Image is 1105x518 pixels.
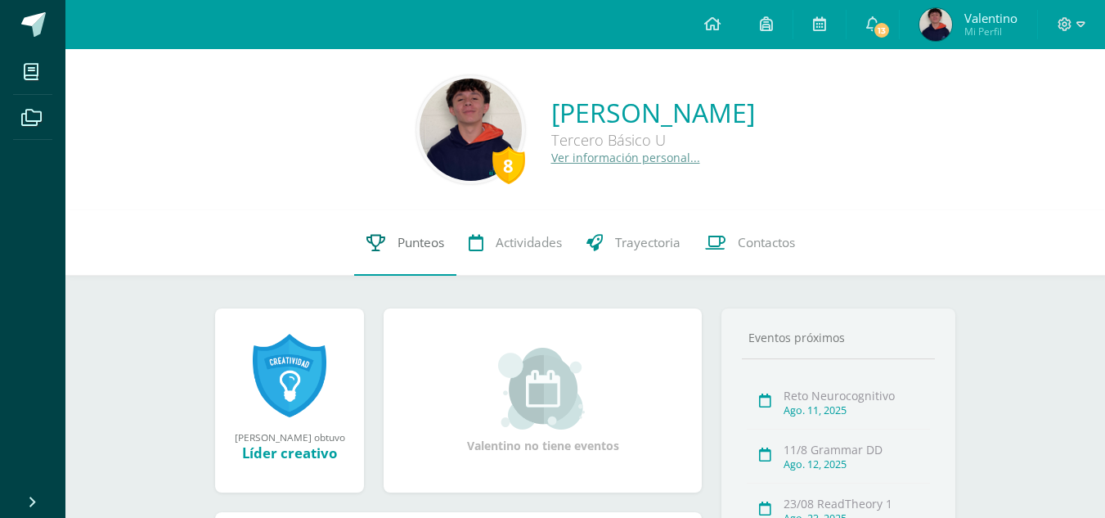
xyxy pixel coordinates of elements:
[551,95,755,130] a: [PERSON_NAME]
[551,130,755,150] div: Tercero Básico U
[231,444,348,462] div: Líder creativo
[784,496,930,511] div: 23/08 ReadTheory 1
[693,210,807,276] a: Contactos
[964,25,1017,38] span: Mi Perfil
[461,348,625,453] div: Valentino no tiene eventos
[784,388,930,403] div: Reto Neurocognitivo
[873,21,891,39] span: 13
[498,348,587,430] img: event_small.png
[784,403,930,417] div: Ago. 11, 2025
[398,234,444,251] span: Punteos
[574,210,693,276] a: Trayectoria
[784,442,930,457] div: 11/8 Grammar DD
[551,150,700,165] a: Ver información personal...
[742,330,935,345] div: Eventos próximos
[492,146,525,184] div: 8
[615,234,681,251] span: Trayectoria
[784,457,930,471] div: Ago. 12, 2025
[456,210,574,276] a: Actividades
[964,10,1017,26] span: Valentino
[919,8,952,41] img: 7383fbd875ed3a81cc002658620bcc65.png
[231,430,348,444] div: [PERSON_NAME] obtuvo
[738,234,795,251] span: Contactos
[420,79,522,181] img: ebc4b4c13171aa8d40552385a31a25ce.png
[496,234,562,251] span: Actividades
[354,210,456,276] a: Punteos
